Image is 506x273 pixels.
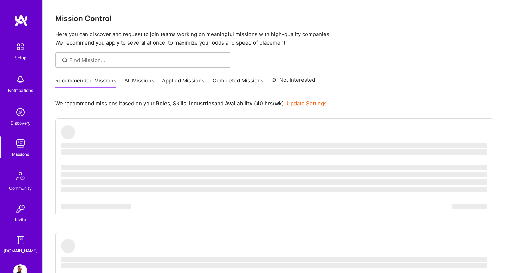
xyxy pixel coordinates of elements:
div: [DOMAIN_NAME] [4,247,38,254]
div: Community [9,185,32,192]
a: Update Settings [287,100,327,107]
h3: Mission Control [55,14,493,23]
img: Invite [13,202,27,216]
img: teamwork [13,136,27,151]
img: logo [14,14,28,27]
img: discovery [13,105,27,119]
b: Industries [189,100,214,107]
div: Discovery [11,119,31,127]
div: Missions [12,151,29,158]
div: Setup [15,54,26,61]
a: Completed Missions [213,77,264,88]
a: Recommended Missions [55,77,116,88]
b: Availability (40 hrs/wk) [225,100,284,107]
div: Invite [15,216,26,223]
a: Applied Missions [162,77,205,88]
img: bell [13,73,27,87]
input: Find Mission... [69,56,226,64]
b: Skills [173,100,186,107]
p: Here you can discover and request to join teams working on meaningful missions with high-quality ... [55,30,493,47]
a: Not Interested [271,76,315,88]
img: Community [12,168,29,185]
div: Notifications [8,87,33,94]
p: We recommend missions based on your , , and . [55,100,327,107]
img: setup [13,39,28,54]
b: Roles [156,100,170,107]
i: icon SearchGrey [61,56,69,64]
a: All Missions [124,77,154,88]
img: guide book [13,233,27,247]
